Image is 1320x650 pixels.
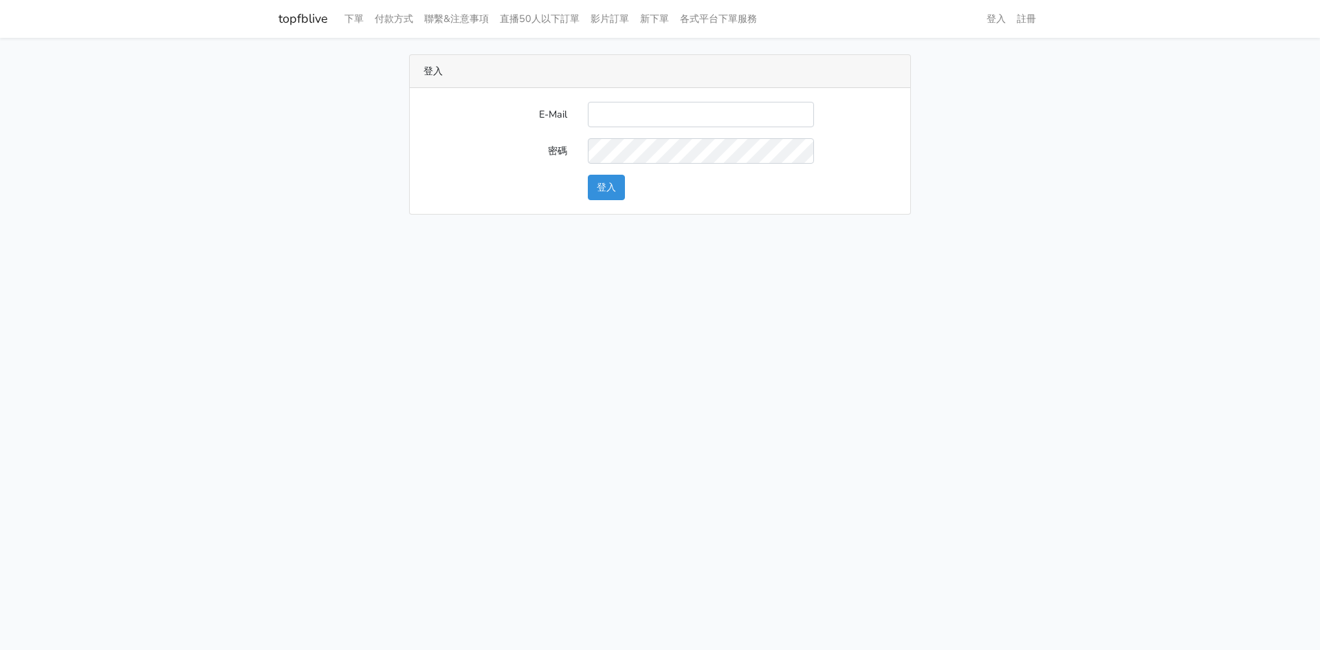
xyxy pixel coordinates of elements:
[278,6,328,32] a: topfblive
[413,138,577,164] label: 密碼
[635,6,674,32] a: 新下單
[369,6,419,32] a: 付款方式
[494,6,585,32] a: 直播50人以下訂單
[339,6,369,32] a: 下單
[410,55,910,88] div: 登入
[674,6,762,32] a: 各式平台下單服務
[419,6,494,32] a: 聯繫&注意事項
[1011,6,1042,32] a: 註冊
[588,175,625,200] button: 登入
[585,6,635,32] a: 影片訂單
[413,102,577,127] label: E-Mail
[981,6,1011,32] a: 登入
